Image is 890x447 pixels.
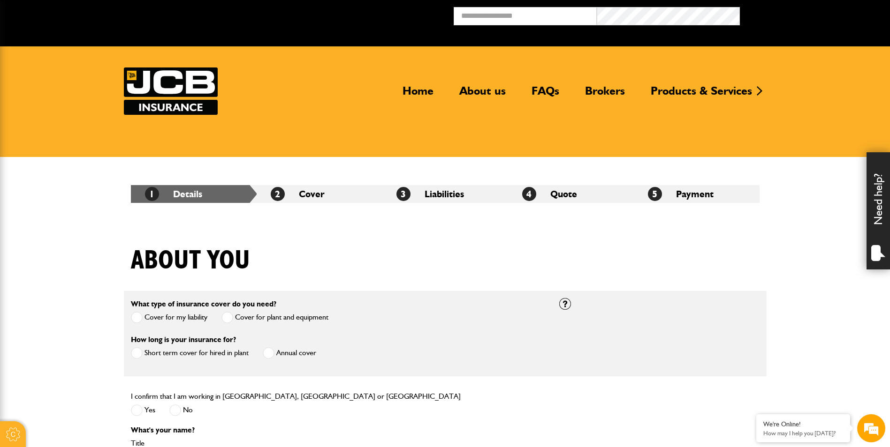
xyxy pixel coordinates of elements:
[740,7,883,22] button: Broker Login
[169,404,193,416] label: No
[522,187,536,201] span: 4
[131,404,155,416] label: Yes
[867,152,890,269] div: Need help?
[131,440,545,447] label: Title
[131,336,236,343] label: How long is your insurance for?
[763,430,843,437] p: How may I help you today?
[525,84,566,105] a: FAQs
[763,420,843,428] div: We're Online!
[271,187,285,201] span: 2
[145,187,159,201] span: 1
[508,185,634,203] li: Quote
[131,312,207,323] label: Cover for my liability
[648,187,662,201] span: 5
[131,426,545,434] p: What's your name?
[263,347,316,359] label: Annual cover
[131,245,250,276] h1: About you
[124,67,218,115] img: JCB Insurance Services logo
[131,185,257,203] li: Details
[382,185,508,203] li: Liabilities
[644,84,759,105] a: Products & Services
[131,393,461,400] label: I confirm that I am working in [GEOGRAPHIC_DATA], [GEOGRAPHIC_DATA] or [GEOGRAPHIC_DATA]
[634,185,760,203] li: Payment
[452,84,513,105] a: About us
[257,185,382,203] li: Cover
[396,187,411,201] span: 3
[131,347,249,359] label: Short term cover for hired in plant
[396,84,441,105] a: Home
[124,67,218,115] a: JCB Insurance Services
[221,312,328,323] label: Cover for plant and equipment
[131,300,276,308] label: What type of insurance cover do you need?
[578,84,632,105] a: Brokers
